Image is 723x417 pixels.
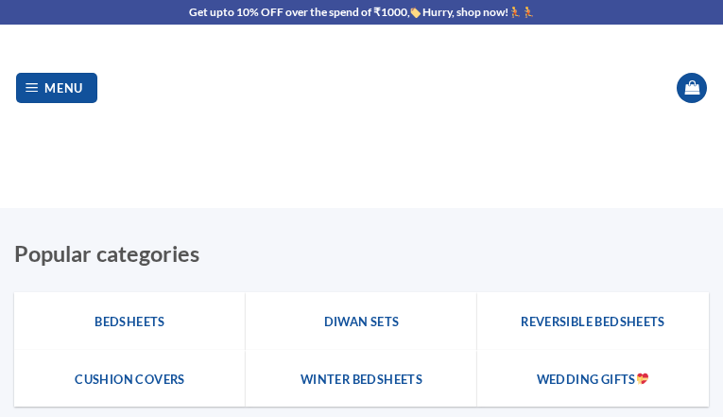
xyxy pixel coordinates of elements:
a: Bedsheets [14,306,246,338]
a: Winter Bedsheets [246,364,477,395]
span: Cushion Covers [75,370,184,389]
span: Diwan Sets [324,312,400,331]
a: View cart [677,73,707,104]
span: Winter Bedsheets [301,370,422,389]
img: 🏃 [509,7,521,18]
h4: Popular categories [14,236,709,271]
a: Cushion Covers [14,364,246,395]
img: 💝 [637,373,649,385]
span: Reversible Bedsheets [521,312,665,331]
a: Menu [16,73,98,104]
b: Get upto 10% OFF over the spend of ₹1000, Hurry, shop now! [189,5,509,19]
img: Kritarth Handicrafts [288,45,436,130]
span: Bedsheets [95,312,164,331]
img: 🏃 [523,7,534,18]
span: Menu [44,78,89,97]
a: Wedding Gifts💝 [477,364,709,395]
a: Diwan Sets [246,306,477,338]
img: 🏷️ [410,7,422,18]
span: Wedding Gifts [537,370,650,389]
a: Reversible Bedsheets [477,306,709,338]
